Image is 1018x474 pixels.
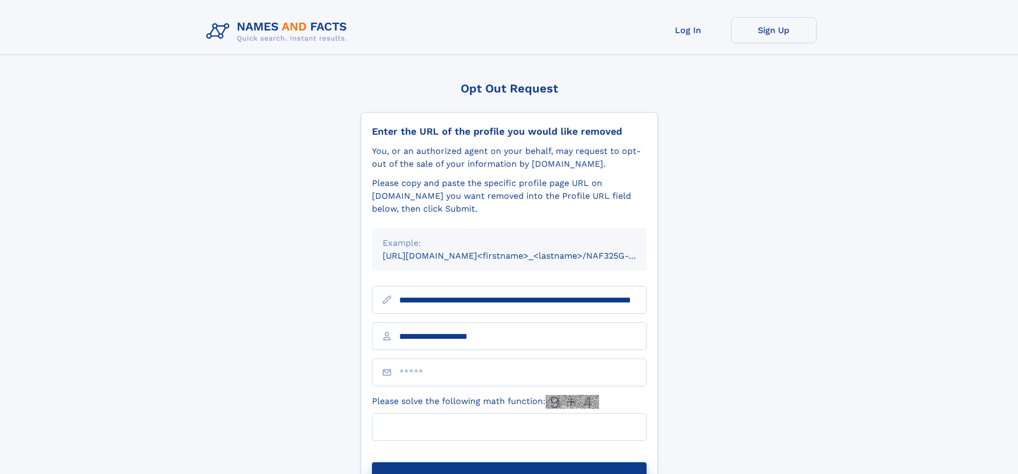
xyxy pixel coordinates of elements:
[372,177,647,215] div: Please copy and paste the specific profile page URL on [DOMAIN_NAME] you want removed into the Pr...
[383,251,667,261] small: [URL][DOMAIN_NAME]<firstname>_<lastname>/NAF325G-xxxxxxxx
[361,82,658,95] div: Opt Out Request
[383,237,636,250] div: Example:
[372,395,599,409] label: Please solve the following math function:
[202,17,356,46] img: Logo Names and Facts
[731,17,817,43] a: Sign Up
[646,17,731,43] a: Log In
[372,126,647,137] div: Enter the URL of the profile you would like removed
[372,145,647,170] div: You, or an authorized agent on your behalf, may request to opt-out of the sale of your informatio...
